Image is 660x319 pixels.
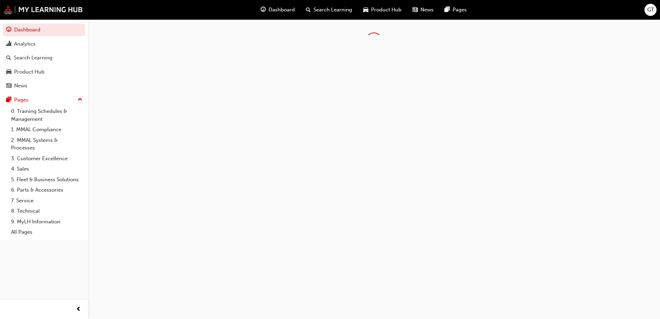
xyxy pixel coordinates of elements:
[8,174,85,185] a: 5. Fleet & Business Solutions
[647,6,654,14] span: GT
[300,3,358,17] a: search-iconSearch Learning
[6,41,11,47] span: chart-icon
[8,206,85,216] a: 8. Technical
[3,51,85,64] a: Search Learning
[3,66,85,78] a: Product Hub
[439,3,472,17] a: pages-iconPages
[269,6,295,14] span: Dashboard
[8,185,85,195] a: 6. Parts & Accessories
[445,6,450,14] span: pages-icon
[3,5,83,14] img: mmal
[358,3,407,17] a: car-iconProduct Hub
[76,305,81,314] span: prev-icon
[14,82,27,90] div: News
[14,68,45,76] div: Product Hub
[453,6,467,14] span: Pages
[6,27,11,33] span: guage-icon
[306,6,311,14] span: search-icon
[3,94,85,106] button: Pages
[3,79,85,92] a: News
[14,54,52,62] div: Search Learning
[3,23,85,36] a: Dashboard
[363,6,368,14] span: car-icon
[8,227,85,238] a: All Pages
[3,22,85,94] button: DashboardAnalyticsSearch LearningProduct HubNews
[412,6,418,14] span: news-icon
[6,55,11,61] span: search-icon
[261,6,266,14] span: guage-icon
[8,195,85,206] a: 7. Service
[8,106,85,124] a: 0. Training Schedules & Management
[6,69,11,75] span: car-icon
[8,164,85,174] a: 4. Sales
[644,4,657,16] button: GT
[14,96,28,104] div: Pages
[3,38,85,50] a: Analytics
[6,97,11,103] span: pages-icon
[8,153,85,164] a: 3. Customer Excellence
[407,3,439,17] a: news-iconNews
[8,216,85,227] a: 9. MyLH Information
[420,6,434,14] span: News
[6,83,11,89] span: news-icon
[14,40,36,48] div: Analytics
[371,6,401,14] span: Product Hub
[8,135,85,153] a: 2. MMAL Systems & Processes
[255,3,300,17] a: guage-iconDashboard
[313,6,352,14] span: Search Learning
[78,95,82,104] span: up-icon
[8,124,85,135] a: 1. MMAL Compliance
